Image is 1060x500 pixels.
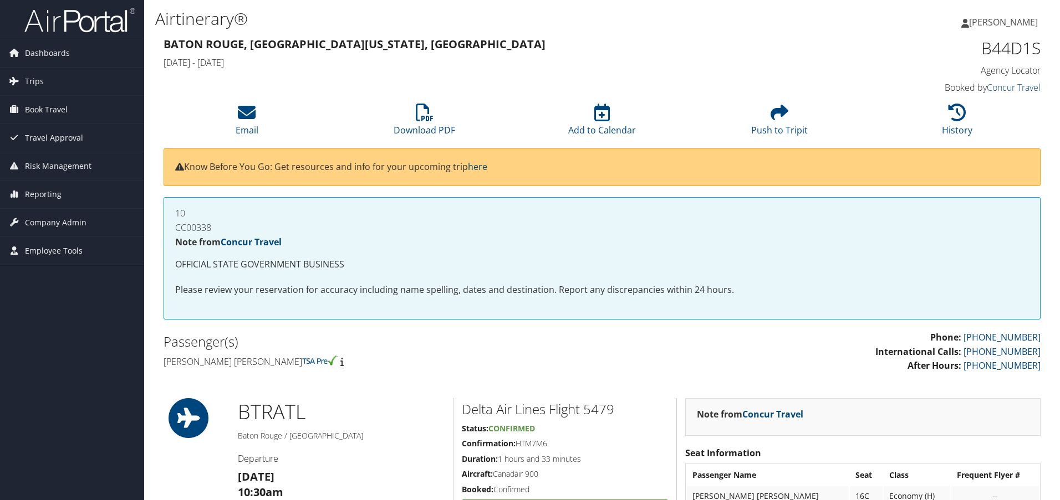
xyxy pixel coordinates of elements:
h4: CC00338 [175,223,1029,232]
span: Book Travel [25,96,68,123]
img: airportal-logo.png [24,7,135,33]
a: [PHONE_NUMBER] [964,359,1041,372]
h5: Baton Rouge / [GEOGRAPHIC_DATA] [238,430,445,441]
span: Reporting [25,181,62,208]
strong: Status: [462,423,488,434]
a: here [468,161,487,173]
span: Travel Approval [25,124,83,152]
strong: Baton Rouge, [GEOGRAPHIC_DATA] [US_STATE], [GEOGRAPHIC_DATA] [164,37,546,51]
th: Class [884,465,950,485]
h5: Confirmed [462,484,668,495]
a: Add to Calendar [568,110,636,136]
h5: 1 hours and 33 minutes [462,453,668,465]
a: Concur Travel [742,408,803,420]
h4: [DATE] - [DATE] [164,56,817,69]
h1: BTR ATL [238,398,445,426]
strong: International Calls: [875,346,961,358]
span: Dashboards [25,39,70,67]
span: Employee Tools [25,237,83,265]
span: Risk Management [25,152,91,180]
a: Concur Travel [987,81,1041,94]
p: Please review your reservation for accuracy including name spelling, dates and destination. Repor... [175,283,1029,297]
th: Frequent Flyer # [951,465,1039,485]
strong: 10:30am [238,484,283,499]
h5: Canadair 900 [462,468,668,480]
span: Trips [25,68,44,95]
a: [PHONE_NUMBER] [964,346,1041,358]
strong: Confirmation: [462,438,516,449]
h2: Delta Air Lines Flight 5479 [462,400,668,419]
h2: Passenger(s) [164,332,594,351]
a: Push to Tripit [751,110,808,136]
strong: Seat Information [685,447,761,459]
a: Email [236,110,258,136]
th: Passenger Name [687,465,849,485]
h4: [PERSON_NAME] [PERSON_NAME] [164,355,594,368]
strong: Note from [697,408,803,420]
span: Confirmed [488,423,535,434]
strong: Booked: [462,484,493,494]
h4: Departure [238,452,445,465]
a: Concur Travel [221,236,282,248]
p: OFFICIAL STATE GOVERNMENT BUSINESS [175,257,1029,272]
h4: Agency Locator [834,64,1041,76]
th: Seat [850,465,883,485]
strong: Aircraft: [462,468,493,479]
strong: Note from [175,236,282,248]
h5: HTM7M6 [462,438,668,449]
h1: Airtinerary® [155,7,751,30]
img: tsa-precheck.png [302,355,338,365]
a: History [942,110,972,136]
h4: 10 [175,209,1029,218]
span: [PERSON_NAME] [969,16,1038,28]
a: [PERSON_NAME] [961,6,1049,39]
a: [PHONE_NUMBER] [964,331,1041,343]
span: Company Admin [25,209,86,236]
a: Download PDF [394,110,455,136]
p: Know Before You Go: Get resources and info for your upcoming trip [175,160,1029,174]
h1: B44D1S [834,37,1041,60]
strong: After Hours: [908,359,961,372]
strong: Phone: [930,331,961,343]
strong: Duration: [462,453,498,464]
strong: [DATE] [238,469,274,484]
h4: Booked by [834,81,1041,94]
